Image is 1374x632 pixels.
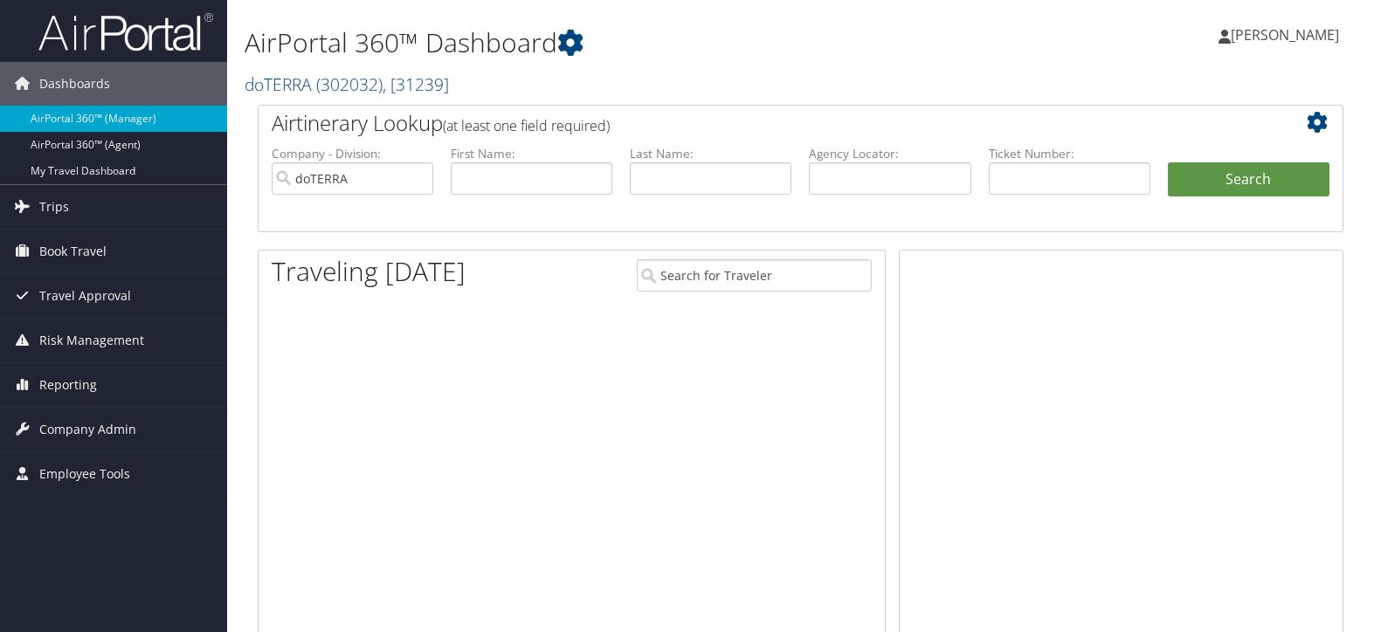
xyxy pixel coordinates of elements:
label: Agency Locator: [809,145,970,162]
span: , [ 31239 ] [383,72,449,96]
label: Ticket Number: [989,145,1150,162]
span: (at least one field required) [443,116,610,135]
label: Last Name: [630,145,791,162]
button: Search [1168,162,1329,197]
span: Travel Approval [39,274,131,318]
label: Company - Division: [272,145,433,162]
span: ( 302032 ) [316,72,383,96]
h1: AirPortal 360™ Dashboard [245,24,986,61]
span: Reporting [39,363,97,407]
span: Risk Management [39,319,144,362]
img: airportal-logo.png [38,11,213,52]
a: doTERRA [245,72,449,96]
span: Company Admin [39,408,136,451]
span: Dashboards [39,62,110,106]
span: Book Travel [39,230,107,273]
input: Search for Traveler [637,259,872,292]
span: Trips [39,185,69,229]
a: [PERSON_NAME] [1219,9,1357,61]
h2: Airtinerary Lookup [272,108,1239,138]
span: [PERSON_NAME] [1231,25,1339,45]
label: First Name: [451,145,612,162]
h1: Traveling [DATE] [272,253,466,290]
span: Employee Tools [39,452,130,496]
